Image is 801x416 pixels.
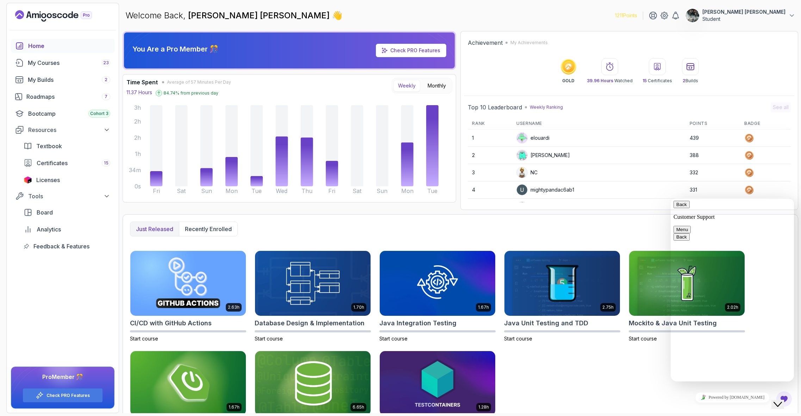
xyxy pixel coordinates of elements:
a: builds [11,73,114,87]
p: Weekly Ranking [530,104,563,110]
h2: Achievement [468,38,503,47]
button: Weekly [393,80,420,92]
button: Tools [11,190,114,203]
span: 👋 [332,10,342,21]
span: Feedback & Features [33,242,89,251]
th: Username [512,118,685,129]
tspan: 2h [134,134,141,141]
span: 2 [683,78,685,83]
a: Java Integration Testing card1.67hJava Integration TestingStart course [379,251,496,342]
a: courses [11,56,114,70]
td: 5 [468,199,512,216]
div: Roadmaps [26,92,110,101]
span: 7 [105,94,107,100]
div: Bootcamp [28,109,110,118]
div: [PERSON_NAME] [516,150,570,161]
p: 1.67h [229,404,240,410]
div: Tools [28,192,110,200]
tspan: Tue [427,187,437,194]
img: default monster avatar [517,133,527,143]
h2: CI/CD with GitHub Actions [130,318,212,328]
div: My Courses [28,59,110,67]
span: 39.96 Hours [587,78,613,83]
img: default monster avatar [517,202,527,212]
img: Java Unit Testing and TDD card [504,251,620,316]
a: roadmaps [11,90,114,104]
img: Java Integration Testing card [380,251,495,316]
p: Certificates [642,78,672,84]
tspan: Sat [177,187,186,194]
div: NC [516,167,538,178]
p: 84.74 % from previous day [163,90,218,96]
a: Database Design & Implementation card1.70hDatabase Design & ImplementationStart course [255,251,371,342]
iframe: chat widget [671,198,794,381]
button: Resources [11,123,114,136]
td: 1 [468,129,512,147]
a: textbook [19,139,114,153]
p: 6.65h [353,404,364,410]
span: Board [37,208,53,217]
iframe: chat widget [771,388,794,409]
tspan: Wed [276,187,287,194]
a: licenses [19,173,114,187]
a: certificates [19,156,114,170]
td: 4 [468,181,512,199]
p: My Achievements [510,40,548,46]
div: [PERSON_NAME].delaguia [516,201,591,213]
tspan: 0s [135,183,141,190]
a: Landing page [15,10,108,22]
img: CI/CD with GitHub Actions card [130,251,246,316]
td: 332 [685,164,740,181]
tspan: Mon [225,187,238,194]
tspan: 3h [134,104,141,111]
h2: Java Integration Testing [379,318,457,328]
p: 1.70h [353,305,364,310]
button: Recently enrolled [179,222,237,236]
img: Testcontainers with Java card [380,351,495,416]
th: Rank [468,118,512,129]
a: CI/CD with GitHub Actions card2.63hCI/CD with GitHub ActionsStart course [130,251,246,342]
button: Just released [130,222,179,236]
tspan: Fri [153,187,160,194]
span: Start course [130,336,158,342]
div: Home [28,42,110,50]
span: Licenses [36,176,60,184]
p: 11.37 Hours [126,89,152,96]
p: You Are a Pro Member 🎊 [132,44,218,54]
a: bootcamp [11,107,114,121]
a: feedback [19,239,114,253]
a: Check PRO Features [390,47,440,53]
span: Average of 57 Minutes Per Day [167,79,231,85]
p: 2.63h [228,305,240,310]
tspan: 2h [134,118,141,125]
span: Start course [255,336,283,342]
h2: Top 10 Leaderboard [468,103,522,111]
button: user profile image[PERSON_NAME] [PERSON_NAME]Student [685,8,795,23]
a: Java Unit Testing and TDD card2.75hJava Unit Testing and TDDStart course [504,251,620,342]
img: Spring Boot for Beginners card [130,351,246,416]
div: Resources [28,126,110,134]
span: 15 [104,160,108,166]
td: 3 [468,164,512,181]
p: Builds [683,78,698,84]
h2: Java Unit Testing and TDD [504,318,588,328]
button: Check PRO Features [23,388,103,403]
td: 331 [685,181,740,199]
a: analytics [19,222,114,236]
td: 2 [468,147,512,164]
p: Just released [136,225,173,233]
p: 1.28h [478,404,489,410]
span: 15 [642,78,647,83]
tspan: Thu [302,187,312,194]
a: Check PRO Features [376,44,446,57]
h3: Time Spent [126,78,158,86]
